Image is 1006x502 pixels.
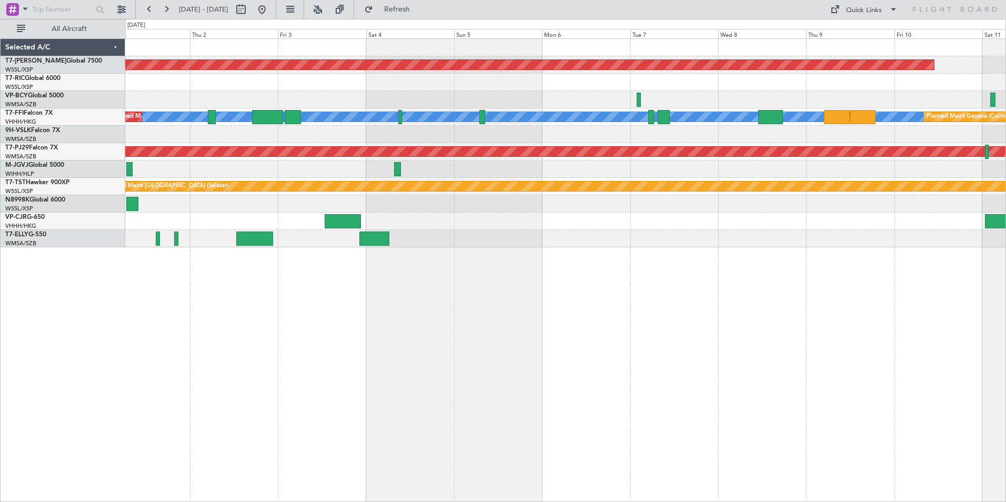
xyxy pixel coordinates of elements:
a: WMSA/SZB [5,135,36,143]
div: Planned Maint [GEOGRAPHIC_DATA] (Seletar) [105,178,228,194]
div: Thu 9 [806,29,894,38]
div: Quick Links [846,5,882,16]
span: VP-CJR [5,214,27,220]
a: WMSA/SZB [5,153,36,160]
a: 9H-VSLKFalcon 7X [5,127,60,134]
div: Wed 8 [718,29,806,38]
a: M-JGVJGlobal 5000 [5,162,64,168]
div: Thu 2 [190,29,278,38]
a: VHHH/HKG [5,222,36,230]
a: WSSL/XSP [5,205,33,213]
div: Sat 4 [366,29,454,38]
input: Trip Number [32,2,93,17]
span: T7-FFI [5,110,24,116]
span: All Aircraft [27,25,111,33]
a: WSSL/XSP [5,66,33,74]
span: N8998K [5,197,29,203]
span: T7-[PERSON_NAME] [5,58,66,64]
div: Fri 3 [278,29,366,38]
span: M-JGVJ [5,162,28,168]
a: WMSA/SZB [5,239,36,247]
a: T7-ELLYG-550 [5,232,46,238]
a: T7-[PERSON_NAME]Global 7500 [5,58,102,64]
span: VP-BCY [5,93,28,99]
a: VHHH/HKG [5,118,36,126]
a: WIHH/HLP [5,170,34,178]
span: 9H-VSLK [5,127,31,134]
a: WMSA/SZB [5,101,36,108]
a: T7-RICGlobal 6000 [5,75,61,82]
span: T7-PJ29 [5,145,29,151]
span: [DATE] - [DATE] [179,5,228,14]
button: Quick Links [825,1,903,18]
span: T7-TST [5,179,26,186]
a: VP-BCYGlobal 5000 [5,93,64,99]
span: T7-ELLY [5,232,28,238]
a: T7-FFIFalcon 7X [5,110,53,116]
button: All Aircraft [12,21,114,37]
a: T7-PJ29Falcon 7X [5,145,58,151]
div: Mon 6 [542,29,630,38]
span: Refresh [375,6,419,13]
div: Tue 7 [630,29,718,38]
div: Sun 5 [454,29,542,38]
a: VP-CJRG-650 [5,214,45,220]
span: T7-RIC [5,75,25,82]
a: N8998KGlobal 6000 [5,197,65,203]
a: T7-TSTHawker 900XP [5,179,69,186]
div: [DATE] [127,21,145,30]
div: Fri 10 [894,29,982,38]
div: Wed 1 [102,29,190,38]
a: WSSL/XSP [5,187,33,195]
a: WSSL/XSP [5,83,33,91]
button: Refresh [359,1,422,18]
